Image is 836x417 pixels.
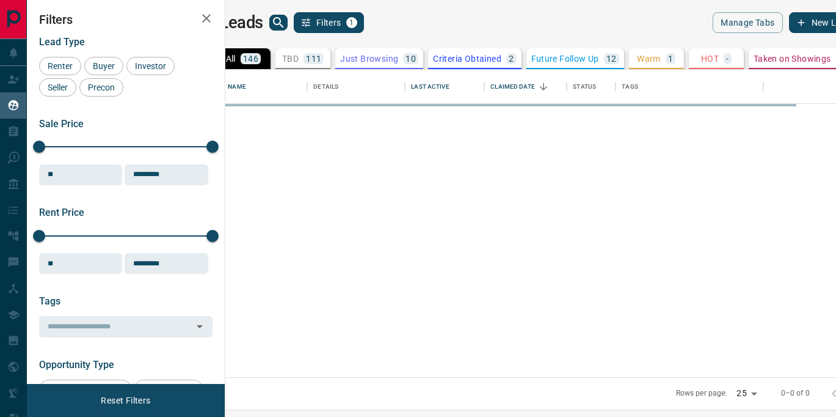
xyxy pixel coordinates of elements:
[535,78,552,95] button: Sort
[726,54,729,63] p: -
[306,54,321,63] p: 111
[84,83,119,92] span: Precon
[668,54,673,63] p: 1
[637,54,661,63] p: Warm
[39,359,114,371] span: Opportunity Type
[622,70,638,104] div: Tags
[701,54,719,63] p: HOT
[616,70,763,104] div: Tags
[228,70,246,104] div: Name
[405,70,484,104] div: Last Active
[713,12,782,33] button: Manage Tabs
[313,70,338,104] div: Details
[781,388,810,399] p: 0–0 of 0
[405,54,416,63] p: 10
[484,70,567,104] div: Claimed Date
[89,61,119,71] span: Buyer
[134,380,203,398] div: Return to Site
[39,57,81,75] div: Renter
[222,70,307,104] div: Name
[39,380,131,398] div: Favourited a Listing
[226,54,236,63] p: All
[490,70,535,104] div: Claimed Date
[43,61,77,71] span: Renter
[340,54,398,63] p: Just Browsing
[531,54,599,63] p: Future Follow Up
[131,61,170,71] span: Investor
[347,18,356,27] span: 1
[126,57,175,75] div: Investor
[39,207,84,218] span: Rent Price
[43,384,127,394] span: Favourited a Listing
[43,83,72,92] span: Seller
[732,385,761,402] div: 25
[754,54,831,63] p: Taken on Showings
[411,70,449,104] div: Last Active
[282,54,299,63] p: TBD
[307,70,405,104] div: Details
[84,57,123,75] div: Buyer
[509,54,514,63] p: 2
[39,12,213,27] h2: Filters
[93,390,158,411] button: Reset Filters
[606,54,617,63] p: 12
[39,295,60,307] span: Tags
[191,318,208,335] button: Open
[573,70,596,104] div: Status
[79,78,123,97] div: Precon
[139,384,198,394] span: Return to Site
[676,388,727,399] p: Rows per page:
[567,70,616,104] div: Status
[39,78,76,97] div: Seller
[39,118,84,130] span: Sale Price
[269,15,288,31] button: search button
[433,54,501,63] p: Criteria Obtained
[39,36,85,48] span: Lead Type
[243,54,258,63] p: 146
[193,13,263,32] h1: My Leads
[294,12,364,33] button: Filters1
